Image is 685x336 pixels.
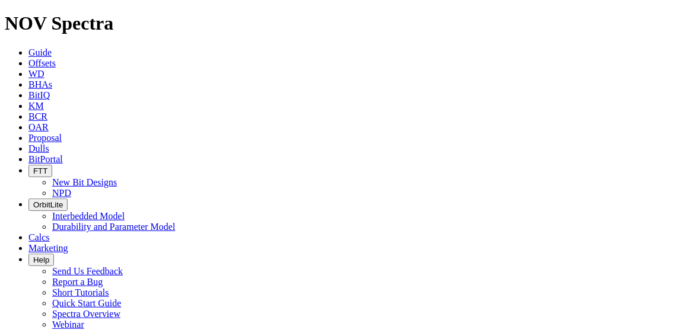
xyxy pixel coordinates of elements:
[52,298,121,308] a: Quick Start Guide
[52,211,125,221] a: Interbedded Model
[28,254,54,266] button: Help
[28,199,68,211] button: OrbitLite
[5,12,680,34] h1: NOV Spectra
[52,287,109,297] a: Short Tutorials
[52,177,117,187] a: New Bit Designs
[33,200,63,209] span: OrbitLite
[52,222,176,232] a: Durability and Parameter Model
[28,232,50,242] a: Calcs
[28,122,49,132] a: OAR
[52,188,71,198] a: NPD
[33,255,49,264] span: Help
[28,154,63,164] a: BitPortal
[28,47,52,57] a: Guide
[33,167,47,175] span: FTT
[28,243,68,253] a: Marketing
[28,90,50,100] a: BitIQ
[28,165,52,177] button: FTT
[52,309,120,319] a: Spectra Overview
[28,101,44,111] a: KM
[52,277,103,287] a: Report a Bug
[28,58,56,68] a: Offsets
[28,79,52,89] a: BHAs
[28,111,47,121] a: BCR
[28,69,44,79] a: WD
[52,319,84,329] a: Webinar
[28,143,49,153] a: Dulls
[28,133,62,143] a: Proposal
[52,266,123,276] a: Send Us Feedback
